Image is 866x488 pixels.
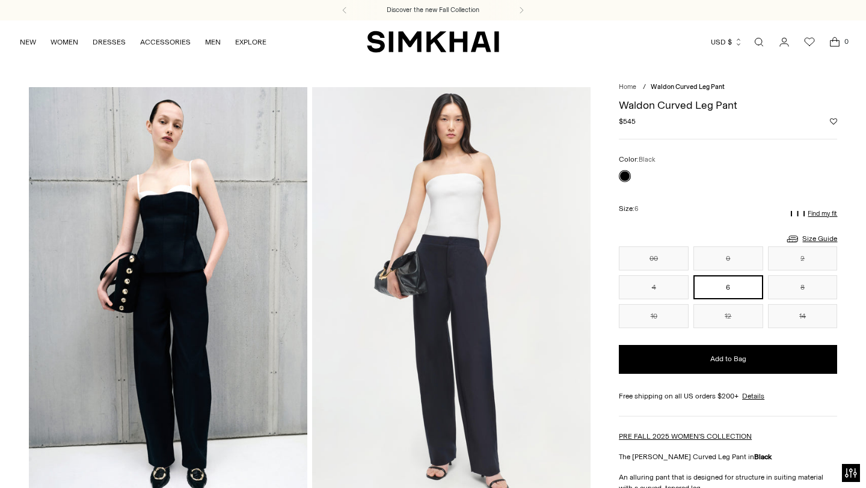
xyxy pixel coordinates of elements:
[651,83,725,91] span: Waldon Curved Leg Pant
[634,205,638,213] span: 6
[785,231,837,246] a: Size Guide
[205,29,221,55] a: MEN
[742,391,764,401] a: Details
[619,391,837,401] div: Free shipping on all US orders $200+
[711,29,743,55] button: USD $
[830,118,837,125] button: Add to Wishlist
[772,30,796,54] a: Go to the account page
[619,432,752,441] a: PRE FALL 2025 WOMEN'S COLLECTION
[754,453,772,461] strong: Black
[140,29,191,55] a: ACCESSORIES
[619,345,837,374] button: Add to Bag
[693,304,763,328] button: 12
[747,30,771,54] a: Open search modal
[619,154,656,165] label: Color:
[93,29,126,55] a: DRESSES
[710,354,746,364] span: Add to Bag
[51,29,78,55] a: WOMEN
[619,203,638,215] label: Size:
[619,83,636,91] a: Home
[619,304,689,328] button: 10
[619,116,636,127] span: $545
[619,451,837,462] p: The [PERSON_NAME] Curved Leg Pant in
[768,304,838,328] button: 14
[643,82,646,93] div: /
[367,30,499,53] a: SIMKHAI
[619,246,689,270] button: 00
[619,82,837,93] nav: breadcrumbs
[619,100,837,111] h1: Waldon Curved Leg Pant
[20,29,36,55] a: NEW
[639,156,656,163] span: Black
[797,30,821,54] a: Wishlist
[841,36,852,47] span: 0
[823,30,847,54] a: Open cart modal
[387,5,479,15] a: Discover the new Fall Collection
[619,275,689,299] button: 4
[235,29,266,55] a: EXPLORE
[693,246,763,270] button: 0
[768,246,838,270] button: 2
[768,275,838,299] button: 8
[693,275,763,299] button: 6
